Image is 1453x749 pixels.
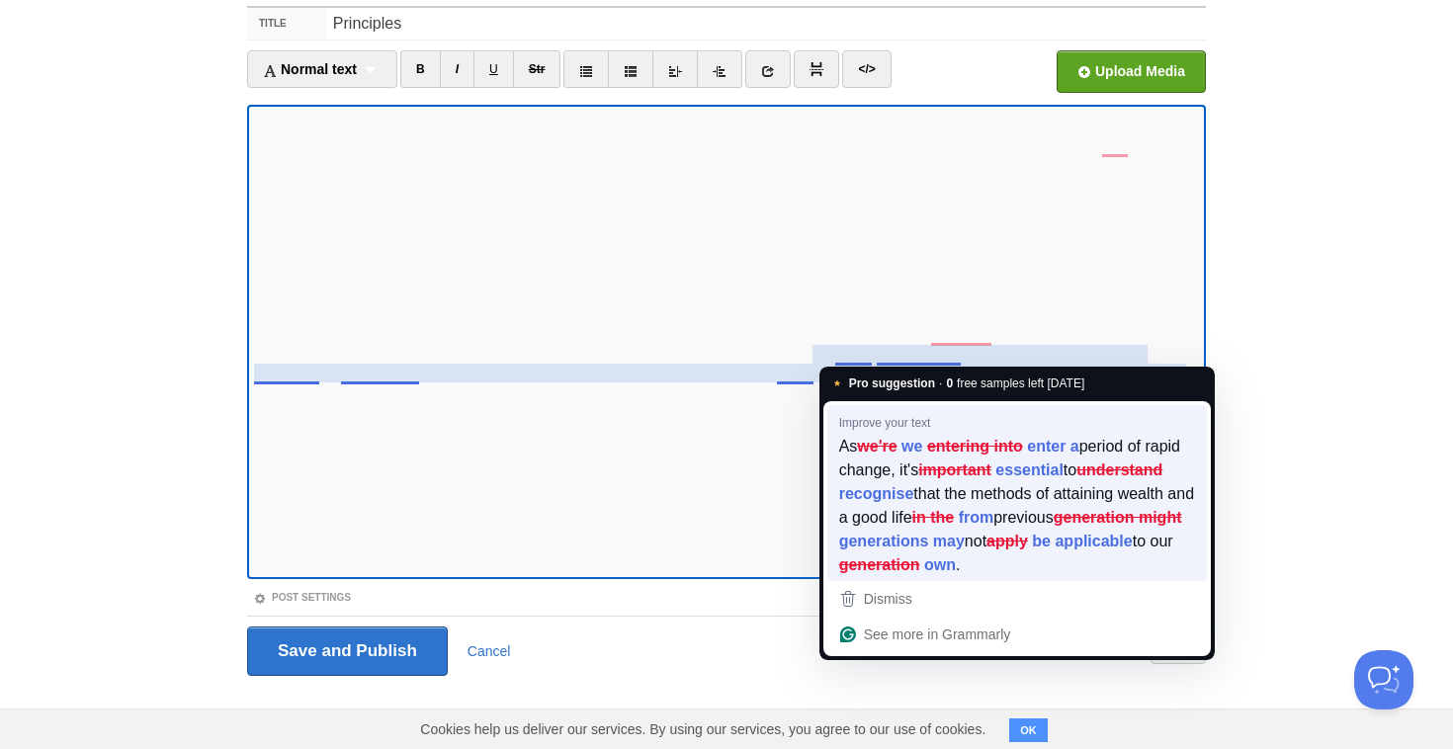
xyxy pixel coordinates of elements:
span: Normal text [263,61,357,77]
a: U [473,50,514,88]
button: OK [1009,718,1048,742]
img: pagebreak-icon.png [810,62,823,76]
a: I [440,50,474,88]
iframe: Help Scout Beacon - Open [1354,650,1413,709]
del: Str [529,62,546,76]
a: Str [513,50,561,88]
a: B [400,50,441,88]
a: Cancel [468,643,511,659]
a: </> [842,50,891,88]
a: Post Settings [253,592,351,603]
label: Title [247,8,327,40]
input: Save and Publish [247,626,448,676]
span: Cookies help us deliver our services. By using our services, you agree to our use of cookies. [400,709,1005,749]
